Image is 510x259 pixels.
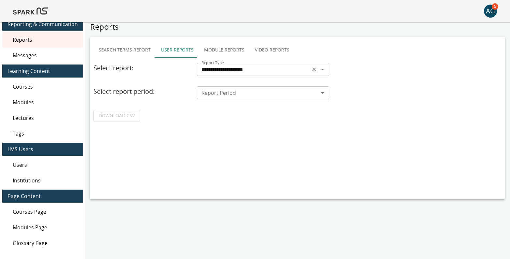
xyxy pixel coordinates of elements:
[310,65,319,74] button: Clear
[93,42,502,58] div: report types
[2,79,83,94] div: Courses
[2,32,83,48] div: Reports
[201,60,224,65] label: Report Type
[7,145,78,153] span: LMS Users
[2,94,83,110] div: Modules
[2,126,83,141] div: Tags
[13,98,78,106] span: Modules
[2,157,83,173] div: Users
[318,65,327,74] button: Open
[2,14,83,253] nav: main
[13,83,78,91] span: Courses
[13,130,78,137] span: Tags
[93,86,191,97] h6: Select report period:
[2,173,83,188] div: Institutions
[2,204,83,220] div: Courses Page
[90,22,505,32] h5: Reports
[156,42,199,58] button: User Reports
[13,3,48,19] img: Logo of SPARK at Stanford
[7,192,78,200] span: Page Content
[2,18,83,31] div: Reporting & Communication
[2,48,83,63] div: Messages
[484,5,497,18] div: AG
[492,3,498,10] span: 5
[2,190,83,203] div: Page Content
[484,5,497,18] button: account of current user
[93,42,156,58] button: Search Terms Report
[2,235,83,251] div: Glossary Page
[13,161,78,169] span: Users
[199,42,250,58] button: Module Reports
[13,208,78,216] span: Courses Page
[2,110,83,126] div: Lectures
[7,67,78,75] span: Learning Content
[318,88,327,97] button: Open
[13,51,78,59] span: Messages
[2,143,83,156] div: LMS Users
[13,223,78,231] span: Modules Page
[2,220,83,235] div: Modules Page
[13,177,78,184] span: Institutions
[13,114,78,122] span: Lectures
[7,20,78,28] span: Reporting & Communication
[250,42,295,58] button: Video Reports
[13,36,78,44] span: Reports
[2,65,83,78] div: Learning Content
[13,239,78,247] span: Glossary Page
[93,63,191,73] h6: Select report:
